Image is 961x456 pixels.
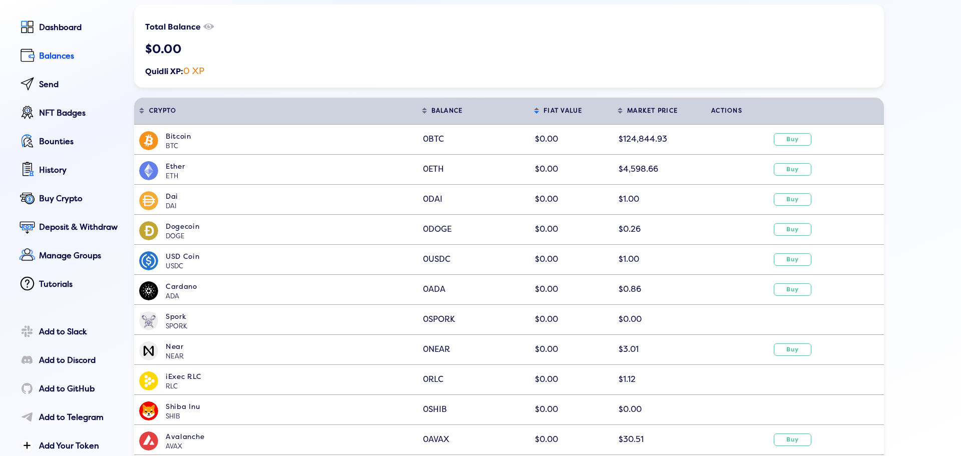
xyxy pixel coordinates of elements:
[535,434,558,444] span: $0.00
[166,221,417,232] div: Dogecoin
[166,232,417,242] div: DOGE
[39,413,120,422] div: Add to Telegram
[166,142,417,152] div: BTC
[139,221,158,240] img: DOGE
[423,164,444,174] span: 0
[619,344,639,354] span: $3.01
[711,107,742,115] span: ACTIONS
[166,251,417,262] div: USD Coin
[428,164,444,174] span: ETH
[619,164,658,174] span: $4,598.66
[619,134,667,144] span: $124,844.93
[428,344,450,354] span: NEAR
[17,103,120,125] a: NFT Badges
[166,431,417,442] div: Avalanche
[423,344,450,354] span: 0
[183,65,204,77] span: 0 XP
[139,131,158,150] img: BTC
[17,321,120,344] a: Add to Slack
[774,253,811,266] button: Buy
[139,431,158,450] img: AVAX
[423,314,455,324] span: 0
[39,251,120,260] div: Manage Groups
[619,284,641,294] span: $0.86
[428,224,451,234] span: DOGE
[166,322,417,332] div: SPORK
[423,224,451,234] span: 0
[619,434,644,444] span: $30.51
[39,80,120,89] div: Send
[535,314,558,324] span: $0.00
[774,163,811,176] button: Buy
[774,433,811,446] button: Buy
[619,224,641,234] span: $0.26
[423,434,449,444] span: 0
[17,74,120,97] a: Send
[428,134,444,144] span: BTC
[535,134,558,144] span: $0.00
[423,374,443,384] span: 0
[139,311,158,330] img: SPORK
[17,17,120,40] a: Dashboard
[39,137,120,146] div: Bounties
[139,341,158,360] img: NEAR
[774,193,811,206] button: Buy
[535,374,558,384] span: $0.00
[774,283,811,296] button: Buy
[139,191,158,210] img: DAI
[774,343,811,356] button: Buy
[774,223,811,236] button: Buy
[39,109,120,118] div: NFT Badges
[145,66,873,77] div: Quidli XP:
[39,384,120,393] div: Add to GitHub
[423,194,442,204] span: 0
[166,341,417,352] div: Near
[423,254,450,264] span: 0
[17,160,120,182] a: History
[39,194,120,203] div: Buy Crypto
[17,217,120,239] a: Deposit & Withdraw
[428,404,447,414] span: SHIB
[166,292,417,302] div: ADA
[17,46,120,68] a: Balances
[17,245,120,268] a: Manage Groups
[423,284,445,294] span: 0
[17,350,120,372] a: Add to Discord
[619,374,636,384] span: $1.12
[39,52,120,61] div: Balances
[428,314,455,324] span: SPORK
[428,374,443,384] span: RLC
[17,188,120,211] a: Buy Crypto
[535,404,558,414] span: $0.00
[166,401,417,412] div: Shiba Inu
[535,344,558,354] span: $0.00
[166,131,417,142] div: Bitcoin
[166,172,417,182] div: ETH
[428,194,442,204] span: DAI
[166,311,417,322] div: Spork
[166,281,417,292] div: Cardano
[423,134,444,144] span: 0
[139,251,158,270] img: USDC
[17,407,120,429] a: Add to Telegram
[17,131,120,154] a: Bounties
[39,23,120,32] div: Dashboard
[619,314,642,324] span: $0.00
[428,434,449,444] span: AVAX
[139,281,158,300] img: ADA
[39,441,120,450] div: Add Your Token
[139,401,158,420] img: SHIB
[166,412,417,422] div: SHIB
[166,371,417,382] div: iExec RLC
[39,327,120,336] div: Add to Slack
[774,133,811,146] button: Buy
[166,202,417,212] div: DAI
[619,404,642,414] span: $0.00
[145,42,873,57] div: $0.00
[166,442,417,452] div: AVAX
[39,356,120,365] div: Add to Discord
[535,284,558,294] span: $0.00
[17,274,120,296] a: Tutorials
[428,254,450,264] span: USDC
[139,161,158,180] img: ETH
